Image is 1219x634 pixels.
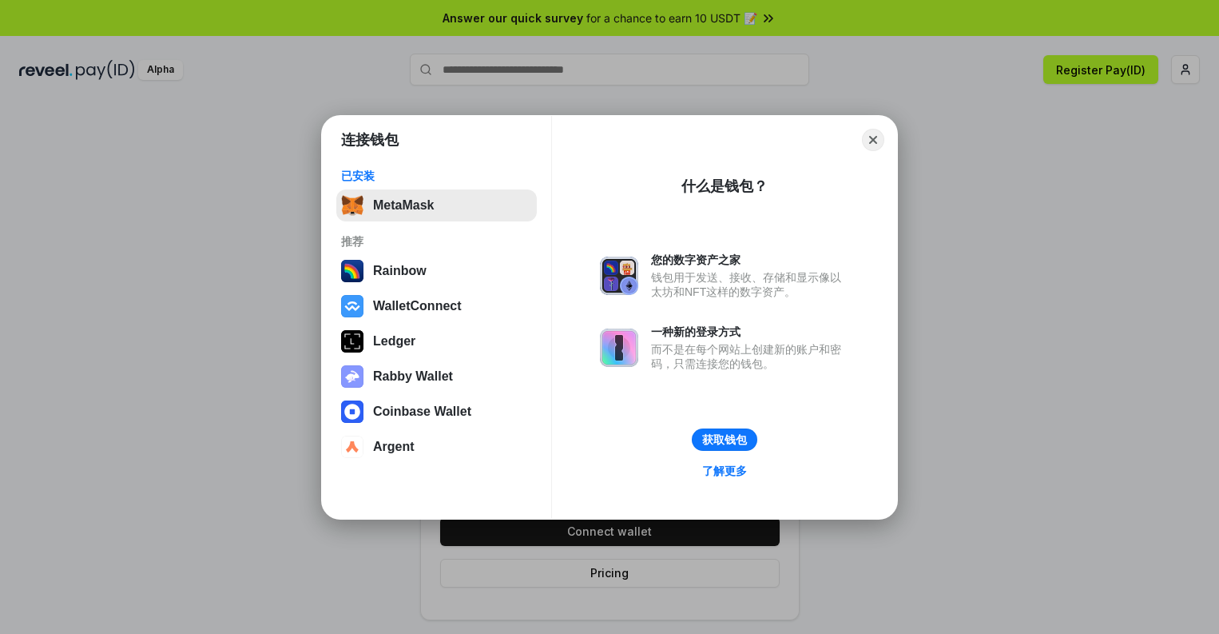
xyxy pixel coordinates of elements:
button: Rabby Wallet [336,361,537,393]
div: 已安装 [341,169,532,183]
div: WalletConnect [373,299,462,313]
button: Ledger [336,325,537,357]
img: svg+xml,%3Csvg%20width%3D%2228%22%20height%3D%2228%22%20viewBox%3D%220%200%2028%2028%22%20fill%3D... [341,436,363,458]
div: 了解更多 [702,464,747,478]
div: 您的数字资产之家 [651,253,849,267]
div: 一种新的登录方式 [651,325,849,339]
button: WalletConnect [336,290,537,322]
button: Close [862,129,884,151]
div: 钱包用于发送、接收、存储和显示像以太坊和NFT这样的数字资产。 [651,270,849,299]
img: svg+xml,%3Csvg%20width%3D%22120%22%20height%3D%22120%22%20viewBox%3D%220%200%20120%20120%22%20fil... [341,260,363,282]
div: Coinbase Wallet [373,405,471,419]
button: Coinbase Wallet [336,396,537,428]
div: 而不是在每个网站上创建新的账户和密码，只需连接您的钱包。 [651,342,849,371]
div: 什么是钱包？ [681,177,768,196]
img: svg+xml,%3Csvg%20xmlns%3D%22http%3A%2F%2Fwww.w3.org%2F2000%2Fsvg%22%20fill%3D%22none%22%20viewBox... [600,257,638,295]
h1: 连接钱包 [341,130,399,150]
div: Ledger [373,334,415,349]
button: Argent [336,431,537,463]
a: 了解更多 [693,461,756,481]
button: Rainbow [336,255,537,287]
div: Rainbow [373,264,427,278]
img: svg+xml,%3Csvg%20xmlns%3D%22http%3A%2F%2Fwww.w3.org%2F2000%2Fsvg%22%20fill%3D%22none%22%20viewBox... [341,365,363,388]
div: Rabby Wallet [373,369,453,384]
div: 获取钱包 [702,433,747,447]
div: Argent [373,440,415,454]
img: svg+xml,%3Csvg%20fill%3D%22none%22%20height%3D%2233%22%20viewBox%3D%220%200%2035%2033%22%20width%... [341,194,363,217]
img: svg+xml,%3Csvg%20xmlns%3D%22http%3A%2F%2Fwww.w3.org%2F2000%2Fsvg%22%20width%3D%2228%22%20height%3... [341,330,363,353]
button: MetaMask [336,189,537,221]
div: 推荐 [341,234,532,249]
img: svg+xml,%3Csvg%20xmlns%3D%22http%3A%2F%2Fwww.w3.org%2F2000%2Fsvg%22%20fill%3D%22none%22%20viewBox... [600,329,638,367]
img: svg+xml,%3Csvg%20width%3D%2228%22%20height%3D%2228%22%20viewBox%3D%220%200%2028%2028%22%20fill%3D... [341,295,363,317]
img: svg+xml,%3Csvg%20width%3D%2228%22%20height%3D%2228%22%20viewBox%3D%220%200%2028%2028%22%20fill%3D... [341,401,363,423]
button: 获取钱包 [692,429,757,451]
div: MetaMask [373,198,434,213]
